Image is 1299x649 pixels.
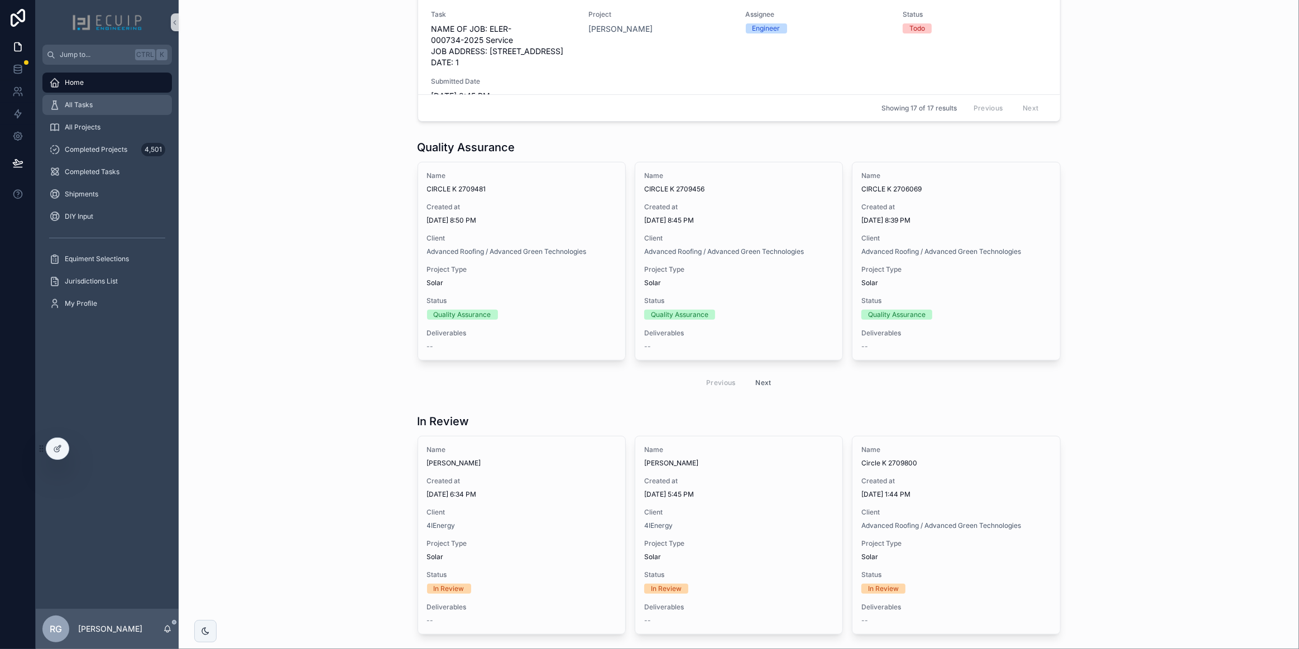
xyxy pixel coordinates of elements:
[861,247,1021,256] a: Advanced Roofing / Advanced Green Technologies
[65,100,93,109] span: All Tasks
[651,310,708,320] div: Quality Assurance
[881,104,957,113] span: Showing 17 of 17 results
[42,249,172,269] a: Equiment Selections
[65,212,93,221] span: DIY Input
[65,123,100,132] span: All Projects
[909,23,925,33] div: Todo
[644,171,833,180] span: Name
[861,296,1051,305] span: Status
[434,310,491,320] div: Quality Assurance
[903,10,1047,19] span: Status
[427,247,587,256] a: Advanced Roofing / Advanced Green Technologies
[434,584,464,594] div: In Review
[861,342,868,351] span: --
[427,539,616,548] span: Project Type
[427,342,434,351] span: --
[644,477,833,485] span: Created at
[427,521,456,530] a: 4IEnergy
[427,171,616,180] span: Name
[748,374,779,391] button: Next
[644,459,833,468] span: [PERSON_NAME]
[65,145,127,154] span: Completed Projects
[644,247,804,256] a: Advanced Roofing / Advanced Green Technologies
[861,459,1051,468] span: Circle K 2709800
[644,508,833,517] span: Client
[861,490,1051,499] span: [DATE] 1:44 PM
[644,278,661,287] span: Solar
[418,162,626,360] a: NameCIRCLE K 2709481Created at[DATE] 8:50 PMClientAdvanced Roofing / Advanced Green TechnologiesP...
[42,162,172,182] a: Completed Tasks
[60,50,131,59] span: Jump to...
[65,190,98,199] span: Shipments
[427,216,616,225] span: [DATE] 8:50 PM
[432,90,576,102] span: [DATE] 2:45 PM
[427,203,616,211] span: Created at
[861,508,1051,517] span: Client
[72,13,142,31] img: App logo
[42,184,172,204] a: Shipments
[644,329,833,338] span: Deliverables
[65,299,97,308] span: My Profile
[644,234,833,243] span: Client
[861,445,1051,454] span: Name
[432,10,576,19] span: Task
[141,143,165,156] div: 4,501
[644,265,833,274] span: Project Type
[427,265,616,274] span: Project Type
[852,162,1060,360] a: NameCIRCLE K 2706069Created at[DATE] 8:39 PMClientAdvanced Roofing / Advanced Green TechnologiesP...
[861,185,1051,194] span: CIRCLE K 2706069
[868,584,899,594] div: In Review
[427,570,616,579] span: Status
[50,622,62,636] span: RG
[644,296,833,305] span: Status
[861,216,1051,225] span: [DATE] 8:39 PM
[644,203,833,211] span: Created at
[78,623,142,634] p: [PERSON_NAME]
[65,167,119,176] span: Completed Tasks
[861,265,1051,274] span: Project Type
[644,552,661,561] span: Solar
[42,294,172,314] a: My Profile
[644,539,833,548] span: Project Type
[42,73,172,93] a: Home
[36,65,179,328] div: scrollable content
[644,603,833,612] span: Deliverables
[42,45,172,65] button: Jump to...CtrlK
[861,521,1021,530] a: Advanced Roofing / Advanced Green Technologies
[644,521,673,530] a: 4IEnergy
[868,310,926,320] div: Quality Assurance
[644,570,833,579] span: Status
[752,23,780,33] div: Engineer
[427,296,616,305] span: Status
[427,477,616,485] span: Created at
[651,584,682,594] div: In Review
[644,616,651,625] span: --
[427,490,616,499] span: [DATE] 6:34 PM
[42,140,172,160] a: Completed Projects4,501
[746,10,890,19] span: Assignee
[635,162,843,360] a: NameCIRCLE K 2709456Created at[DATE] 8:45 PMClientAdvanced Roofing / Advanced Green TechnologiesP...
[427,445,616,454] span: Name
[427,616,434,625] span: --
[65,277,118,286] span: Jurisdictions List
[861,552,878,561] span: Solar
[861,171,1051,180] span: Name
[852,436,1060,634] a: NameCircle K 2709800Created at[DATE] 1:44 PMClientAdvanced Roofing / Advanced Green TechnologiesP...
[135,49,155,60] span: Ctrl
[42,95,172,115] a: All Tasks
[432,77,576,86] span: Submitted Date
[42,271,172,291] a: Jurisdictions List
[861,278,878,287] span: Solar
[157,50,166,59] span: K
[588,23,653,35] a: [PERSON_NAME]
[427,329,616,338] span: Deliverables
[635,436,843,634] a: Name[PERSON_NAME]Created at[DATE] 5:45 PMClient4IEnergyProject TypeSolarStatusIn ReviewDeliverabl...
[427,508,616,517] span: Client
[432,23,576,68] span: NAME OF JOB: ELER-000734-2025 Service JOB ADDRESS: [STREET_ADDRESS] DATE: 1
